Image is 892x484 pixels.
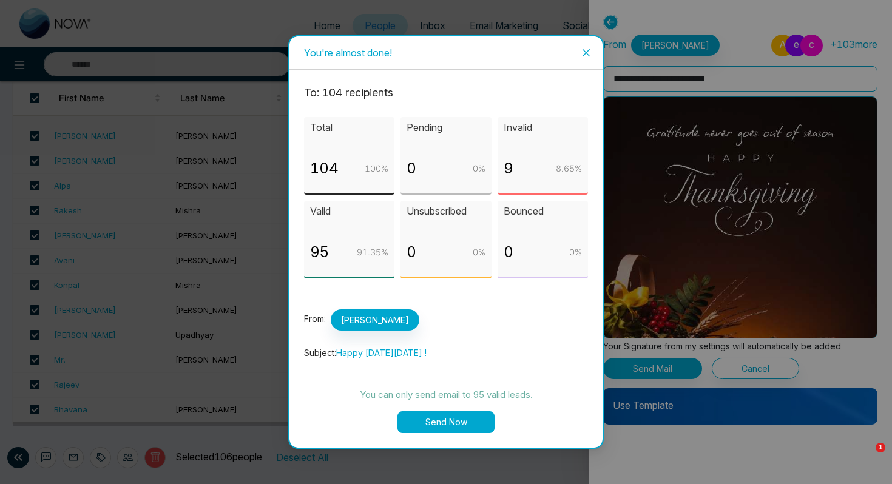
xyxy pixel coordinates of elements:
p: 0 % [569,246,582,259]
button: Send Now [397,411,495,433]
span: close [581,48,591,58]
span: 1 [876,443,885,452]
p: Valid [310,204,388,219]
p: 0 [504,241,513,264]
p: 9 [504,157,513,180]
p: Subject: [304,346,588,360]
iframe: Intercom live chat [851,443,880,472]
p: Bounced [504,204,582,219]
p: Total [310,120,388,135]
p: 0 % [473,246,485,259]
p: 95 [310,241,329,264]
p: Unsubscribed [407,204,485,219]
p: Invalid [504,120,582,135]
p: 0 % [473,162,485,175]
p: 0 [407,241,416,264]
p: You can only send email to 95 valid leads. [304,388,588,402]
p: 100 % [365,162,388,175]
p: 91.35 % [357,246,388,259]
p: 8.65 % [556,162,582,175]
p: 0 [407,157,416,180]
p: From: [304,309,588,331]
p: Pending [407,120,485,135]
div: You're almost done! [304,46,588,59]
button: Close [570,36,603,69]
p: To: 104 recipient s [304,84,588,101]
p: 104 [310,157,339,180]
span: [PERSON_NAME] [331,309,419,331]
span: Happy [DATE][DATE] ! [336,348,427,358]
